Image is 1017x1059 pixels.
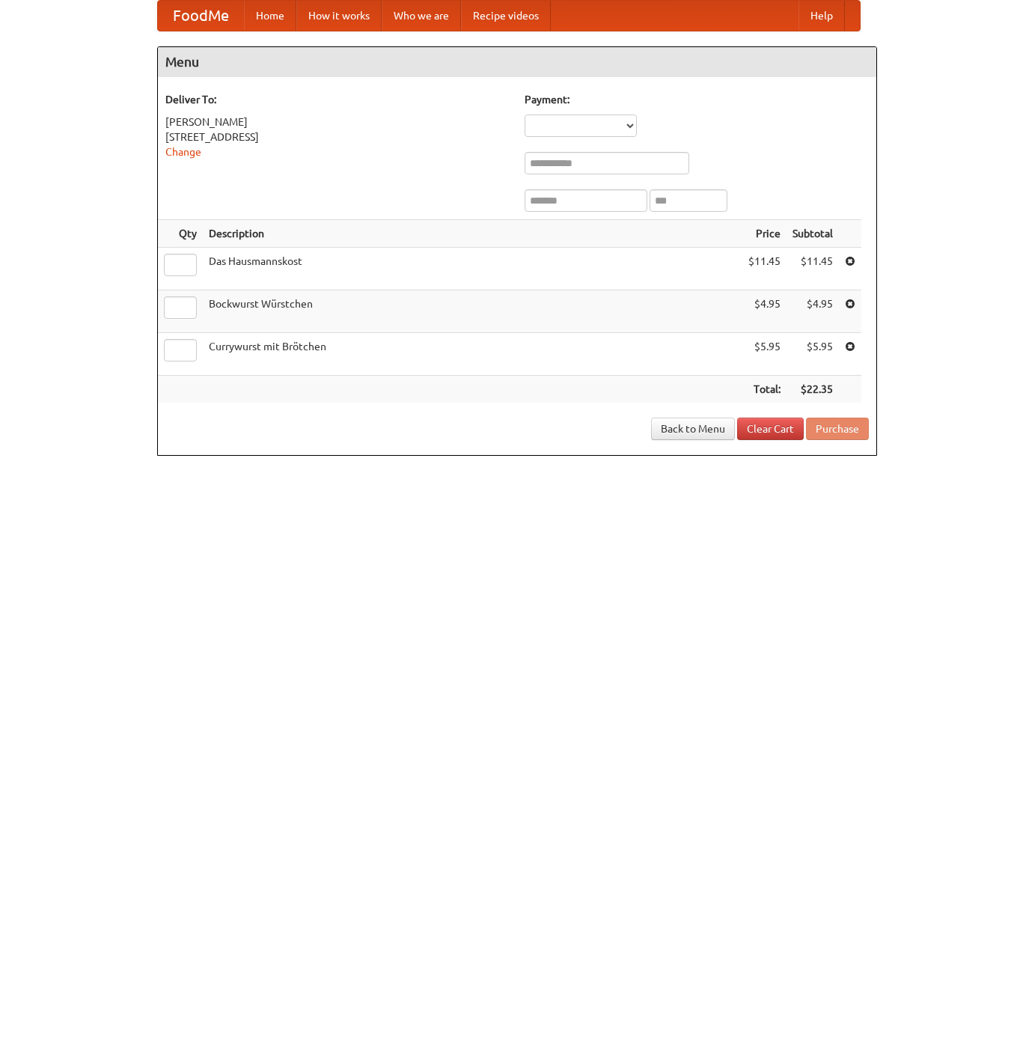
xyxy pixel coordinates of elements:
[296,1,382,31] a: How it works
[382,1,461,31] a: Who we are
[787,376,839,403] th: $22.35
[165,129,510,144] div: [STREET_ADDRESS]
[158,220,203,248] th: Qty
[158,47,876,77] h4: Menu
[787,220,839,248] th: Subtotal
[165,115,510,129] div: [PERSON_NAME]
[742,376,787,403] th: Total:
[787,333,839,376] td: $5.95
[798,1,845,31] a: Help
[461,1,551,31] a: Recipe videos
[525,92,869,107] h5: Payment:
[203,220,742,248] th: Description
[787,290,839,333] td: $4.95
[737,418,804,440] a: Clear Cart
[651,418,735,440] a: Back to Menu
[165,92,510,107] h5: Deliver To:
[165,146,201,158] a: Change
[787,248,839,290] td: $11.45
[244,1,296,31] a: Home
[203,333,742,376] td: Currywurst mit Brötchen
[742,290,787,333] td: $4.95
[158,1,244,31] a: FoodMe
[742,333,787,376] td: $5.95
[203,290,742,333] td: Bockwurst Würstchen
[203,248,742,290] td: Das Hausmannskost
[742,220,787,248] th: Price
[742,248,787,290] td: $11.45
[806,418,869,440] button: Purchase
